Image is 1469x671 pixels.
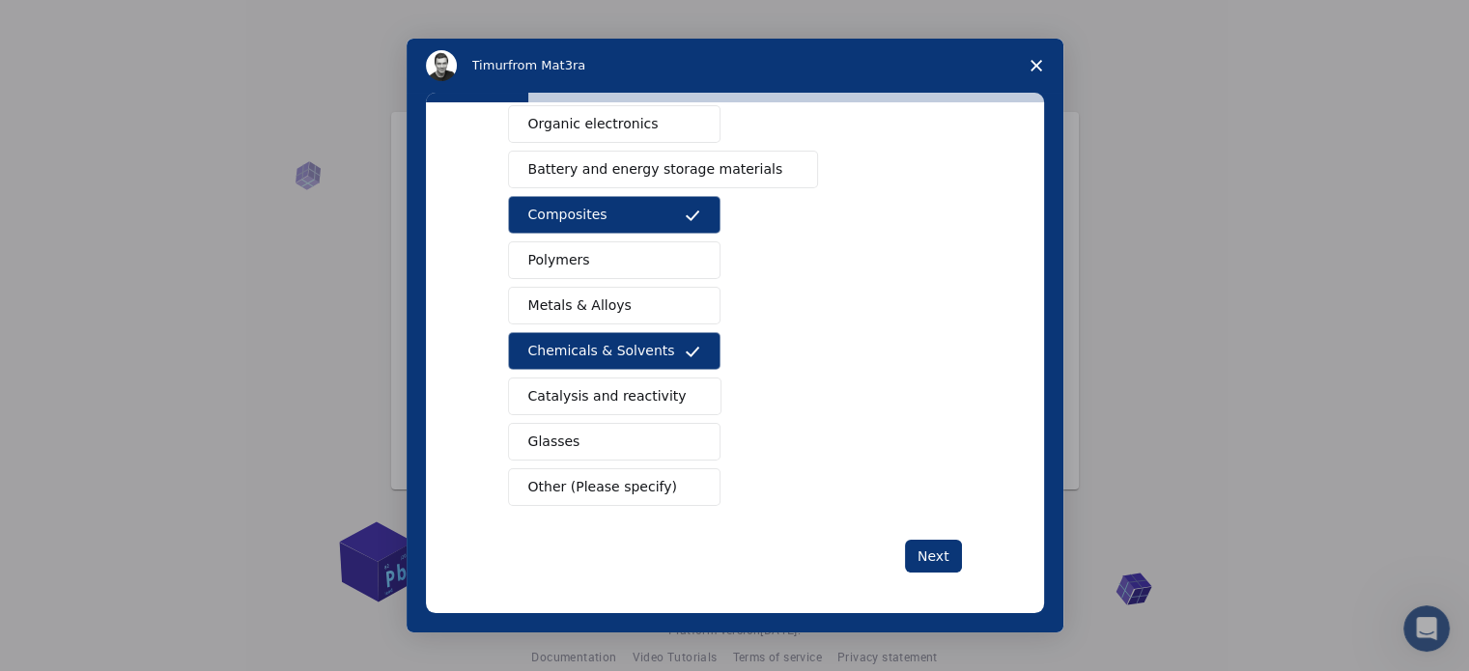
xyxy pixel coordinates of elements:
[1009,39,1063,93] span: Close survey
[905,540,962,573] button: Next
[508,151,819,188] button: Battery and energy storage materials
[528,341,675,361] span: Chemicals & Solvents
[528,114,659,134] span: Organic electronics
[508,196,720,234] button: Composites
[39,14,108,31] span: Support
[528,477,677,497] span: Other (Please specify)
[508,58,585,72] span: from Mat3ra
[508,377,722,415] button: Catalysis and reactivity
[528,386,687,406] span: Catalysis and reactivity
[508,332,720,370] button: Chemicals & Solvents
[528,159,783,180] span: Battery and energy storage materials
[528,432,580,452] span: Glasses
[508,423,720,461] button: Glasses
[528,250,590,270] span: Polymers
[508,468,720,506] button: Other (Please specify)
[508,105,720,143] button: Organic electronics
[472,58,508,72] span: Timur
[508,287,720,324] button: Metals & Alloys
[508,241,720,279] button: Polymers
[528,295,632,316] span: Metals & Alloys
[426,50,457,81] img: Profile image for Timur
[528,205,607,225] span: Composites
